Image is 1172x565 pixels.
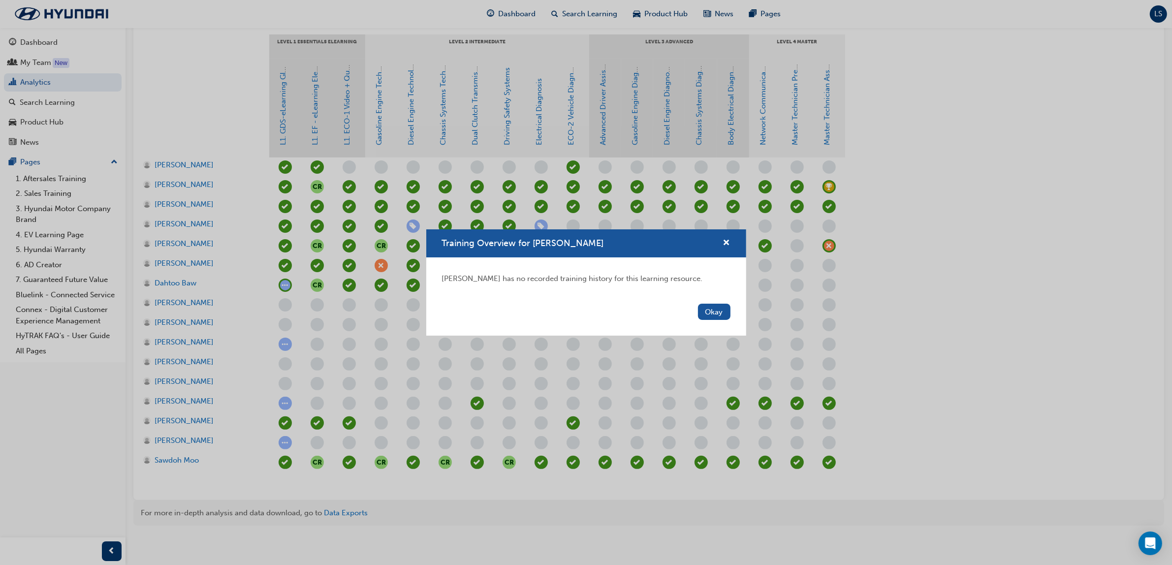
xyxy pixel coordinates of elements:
div: Training Overview for Peterson Jimenez [426,229,746,336]
div: [PERSON_NAME] has no recorded training history for this learning resource. [442,273,730,284]
button: Okay [698,304,730,320]
button: cross-icon [723,237,730,250]
span: Training Overview for [PERSON_NAME] [442,238,604,249]
span: cross-icon [723,239,730,248]
div: Open Intercom Messenger [1139,532,1162,555]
